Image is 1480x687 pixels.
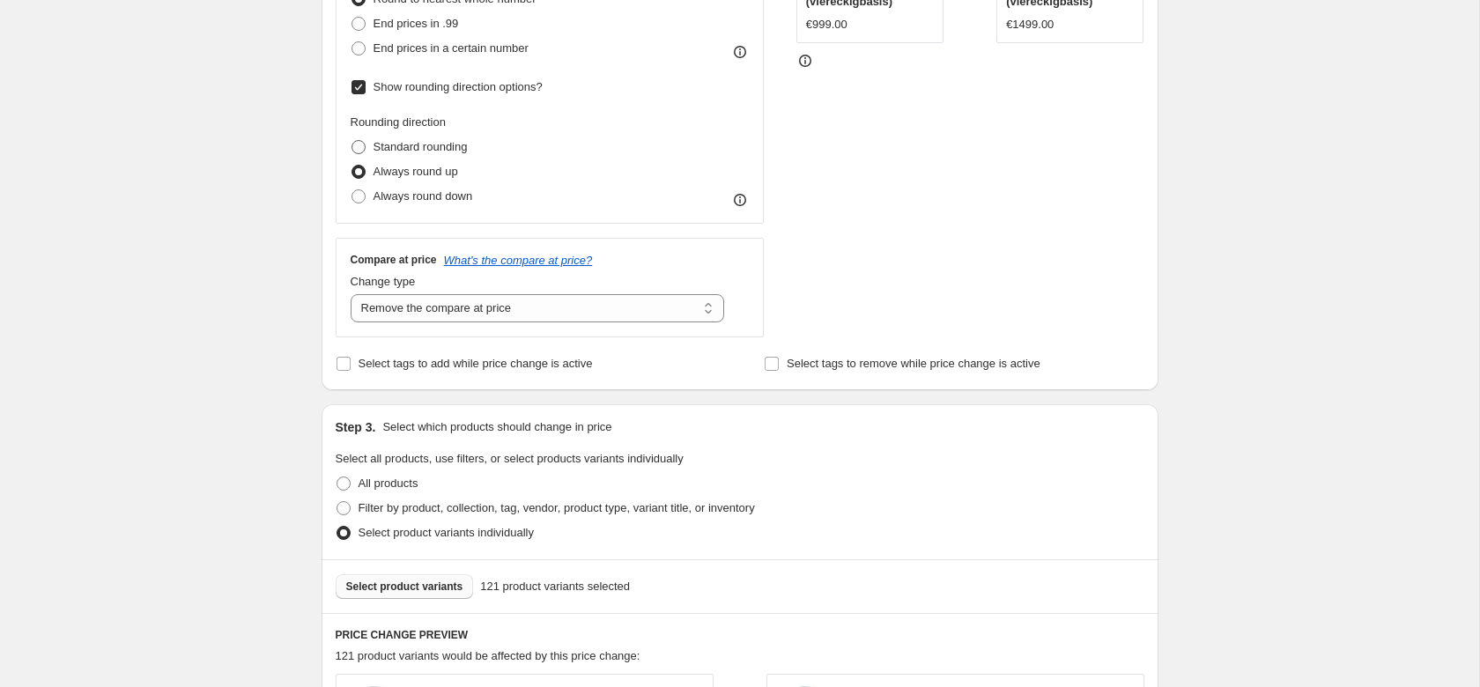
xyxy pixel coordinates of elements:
[336,574,474,599] button: Select product variants
[374,189,473,203] span: Always round down
[480,578,630,595] span: 121 product variants selected
[336,418,376,436] h2: Step 3.
[346,580,463,594] span: Select product variants
[806,16,847,33] div: €999.00
[351,253,437,267] h3: Compare at price
[359,357,593,370] span: Select tags to add while price change is active
[1006,16,1054,33] div: €1499.00
[787,357,1040,370] span: Select tags to remove while price change is active
[351,275,416,288] span: Change type
[336,649,640,662] span: 121 product variants would be affected by this price change:
[336,452,684,465] span: Select all products, use filters, or select products variants individually
[374,41,529,55] span: End prices in a certain number
[336,628,1144,642] h6: PRICE CHANGE PREVIEW
[382,418,611,436] p: Select which products should change in price
[374,80,543,93] span: Show rounding direction options?
[359,476,418,490] span: All products
[359,501,755,514] span: Filter by product, collection, tag, vendor, product type, variant title, or inventory
[374,140,468,153] span: Standard rounding
[374,17,459,30] span: End prices in .99
[359,526,534,539] span: Select product variants individually
[444,254,593,267] button: What's the compare at price?
[374,165,458,178] span: Always round up
[351,115,446,129] span: Rounding direction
